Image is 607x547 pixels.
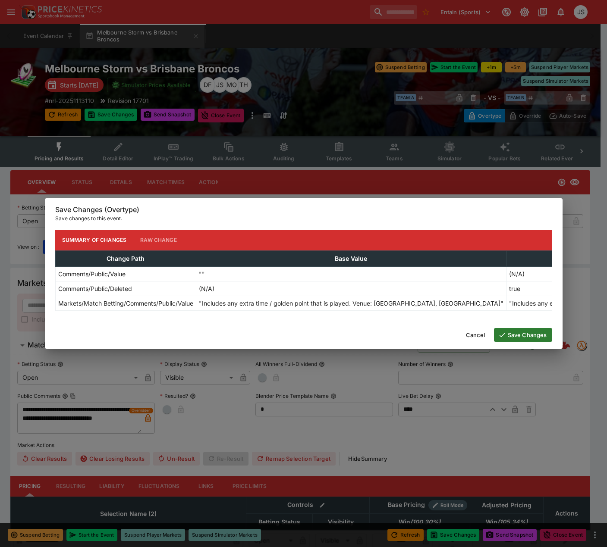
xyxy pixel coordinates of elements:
[196,250,506,266] th: Base Value
[196,281,506,296] td: (N/A)
[55,250,196,266] th: Change Path
[55,230,134,250] button: Summary of Changes
[133,230,184,250] button: Raw Change
[58,284,132,293] p: Comments/Public/Deleted
[55,205,552,214] h6: Save Changes (Overtype)
[461,328,491,342] button: Cancel
[58,269,126,278] p: Comments/Public/Value
[494,328,552,342] button: Save Changes
[58,299,193,308] p: Markets/Match Betting/Comments/Public/Value
[196,296,506,310] td: "Includes any extra time / golden point that is played. Venue: [GEOGRAPHIC_DATA], [GEOGRAPHIC_DATA]"
[196,266,506,281] td: ""
[55,214,552,223] p: Save changes to this event.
